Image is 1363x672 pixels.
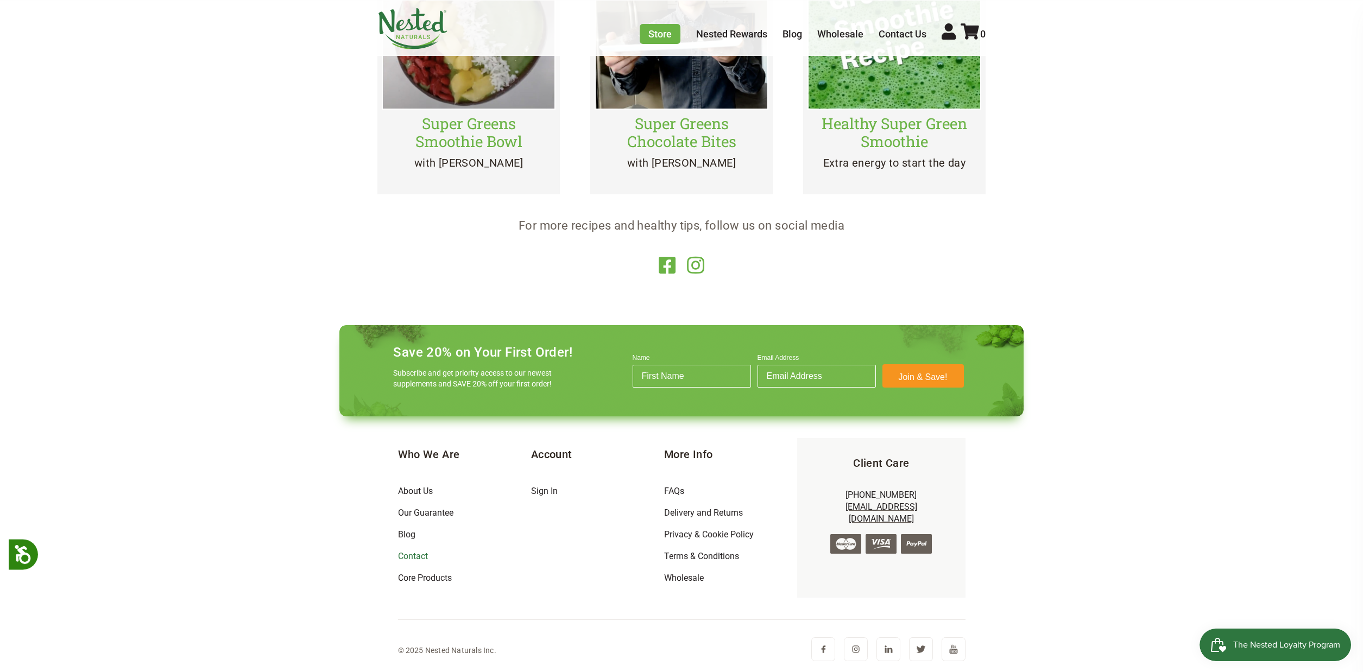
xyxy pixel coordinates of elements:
[633,354,751,365] label: Name
[783,28,802,40] a: Blog
[815,455,948,471] h5: Client Care
[758,365,876,388] input: Email Address
[595,156,768,170] p: with [PERSON_NAME]
[531,447,664,462] h5: Account
[398,644,496,657] div: © 2025 Nested Naturals Inc.
[393,367,556,389] p: Subscribe and get priority access to our newest supplements and SAVE 20% off your first order!
[696,28,767,40] a: Nested Rewards
[595,115,768,150] h4: Super Greens Chocolate Bites
[633,365,751,388] input: First Name
[377,8,448,49] img: Nested Naturals
[1200,629,1352,661] iframe: Button to open loyalty program pop-up
[664,529,754,540] a: Privacy & Cookie Policy
[398,551,428,561] a: Contact
[398,508,453,518] a: Our Guarantee
[377,216,986,236] p: For more recipes and healthy tips, follow us on social media
[879,28,926,40] a: Contact Us
[382,156,556,170] p: with [PERSON_NAME]
[961,28,986,40] a: 0
[398,486,433,496] a: About Us
[398,573,452,583] a: Core Products
[398,529,415,540] a: Blog
[882,364,964,388] button: Join & Save!
[393,345,572,360] h4: Save 20% on Your First Order!
[830,534,932,554] img: credit-cards.png
[531,486,558,496] a: Sign In
[664,551,739,561] a: Terms & Conditions
[664,447,797,462] h5: More Info
[807,156,981,170] p: Extra energy to start the day
[980,28,986,40] span: 0
[807,115,981,150] h4: Healthy Super Green Smoothie
[845,502,917,524] a: [EMAIL_ADDRESS][DOMAIN_NAME]
[398,447,531,462] h5: Who We Are
[758,354,876,365] label: Email Address
[640,24,680,44] a: Store
[664,573,704,583] a: Wholesale
[817,28,863,40] a: Wholesale
[382,115,556,150] h4: Super Greens Smoothie Bowl
[664,508,743,518] a: Delivery and Returns
[664,486,684,496] a: FAQs
[845,490,917,500] a: [PHONE_NUMBER]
